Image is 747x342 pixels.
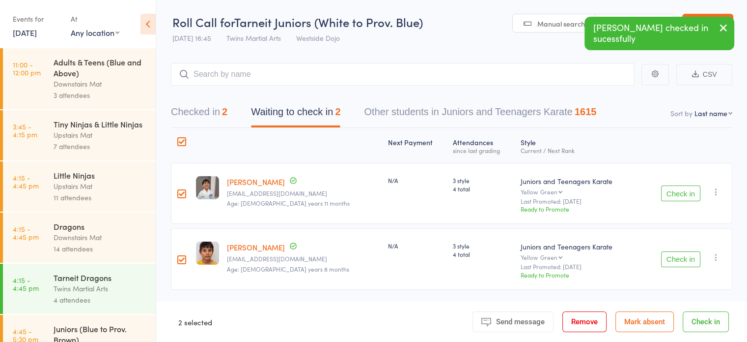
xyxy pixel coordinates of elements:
[222,106,227,117] div: 2
[71,27,119,38] div: Any location
[670,108,692,118] label: Sort by
[335,106,340,117] div: 2
[521,198,636,205] small: Last Promoted: [DATE]
[521,254,636,260] div: Yellow
[54,57,147,78] div: Adults & Teens (Blue and Above)
[227,190,380,197] small: patelgopi28@gmail.com
[537,19,585,29] span: Manual search
[54,272,147,283] div: Tarneit Dragons
[226,33,281,43] span: Twins Martial Arts
[178,311,212,332] div: 2 selected
[13,123,37,138] time: 3:45 - 4:15 pm
[13,27,37,38] a: [DATE]
[54,221,147,232] div: Dragons
[54,294,147,306] div: 4 attendees
[521,188,636,195] div: Yellow
[234,14,423,30] span: Tarneit Juniors (White to Prov. Blue)
[171,63,634,86] input: Search by name
[54,283,147,294] div: Twins Martial Arts
[227,242,285,252] a: [PERSON_NAME]
[196,176,219,199] img: image1668057211.png
[384,132,449,158] div: Next Payment
[251,101,340,127] button: Waiting to check in2
[521,147,636,154] div: Current / Next Rank
[453,147,513,154] div: since last grading
[54,243,147,254] div: 14 attendees
[3,110,156,160] a: 3:45 -4:15 pmTiny Ninjas & Little NinjasUpstairs Mat7 attendees
[562,311,607,332] button: Remove
[388,176,445,185] div: N/A
[496,317,545,326] span: Send message
[683,311,729,332] button: Check in
[54,232,147,243] div: Downstairs Mat
[54,90,147,101] div: 3 attendees
[3,48,156,109] a: 11:00 -12:00 pmAdults & Teens (Blue and Above)Downstairs Mat3 attendees
[54,141,147,152] div: 7 attendees
[171,101,227,127] button: Checked in2
[453,185,513,193] span: 4 total
[71,11,119,27] div: At
[540,254,557,260] div: Green
[364,101,596,127] button: Other students in Juniors and Teenagers Karate1615
[13,276,39,292] time: 4:15 - 4:45 pm
[540,188,557,195] div: Green
[13,225,39,241] time: 4:15 - 4:45 pm
[196,242,219,265] img: image1731022176.png
[661,186,700,201] button: Check in
[575,106,597,117] div: 1615
[3,161,156,212] a: 4:15 -4:45 pmLittle NinjasUpstairs Mat11 attendees
[521,271,636,279] div: Ready to Promote
[296,33,340,43] span: Westside Dojo
[388,242,445,250] div: N/A
[521,205,636,213] div: Ready to Promote
[472,311,553,332] button: Send message
[54,78,147,90] div: Downstairs Mat
[521,242,636,251] div: Juniors and Teenagers Karate
[615,311,674,332] button: Mark absent
[676,64,732,85] button: CSV
[661,251,700,267] button: Check in
[521,263,636,270] small: Last Promoted: [DATE]
[227,255,380,262] small: patelgopi28@gmail.com
[172,33,211,43] span: [DATE] 16:45
[3,213,156,263] a: 4:15 -4:45 pmDragonsDownstairs Mat14 attendees
[54,192,147,203] div: 11 attendees
[54,119,147,129] div: Tiny Ninjas & Little Ninjas
[517,132,639,158] div: Style
[13,61,41,76] time: 11:00 - 12:00 pm
[54,129,147,141] div: Upstairs Mat
[54,181,147,192] div: Upstairs Mat
[172,14,234,30] span: Roll Call for
[682,14,733,33] a: Exit roll call
[3,264,156,314] a: 4:15 -4:45 pmTarneit DragonsTwins Martial Arts4 attendees
[449,132,517,158] div: Atten­dances
[453,250,513,258] span: 4 total
[453,242,513,250] span: 3 style
[227,265,349,273] span: Age: [DEMOGRAPHIC_DATA] years 8 months
[521,176,636,186] div: Juniors and Teenagers Karate
[694,108,727,118] div: Last name
[13,174,39,189] time: 4:15 - 4:45 pm
[584,17,734,50] div: [PERSON_NAME] checked in sucessfully
[13,11,61,27] div: Events for
[227,177,285,187] a: [PERSON_NAME]
[54,170,147,181] div: Little Ninjas
[453,176,513,185] span: 3 style
[227,199,350,207] span: Age: [DEMOGRAPHIC_DATA] years 11 months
